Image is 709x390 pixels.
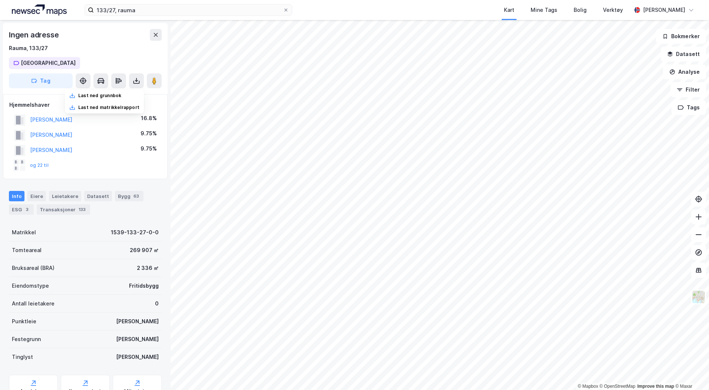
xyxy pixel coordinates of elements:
[137,264,159,272] div: 2 336 ㎡
[672,354,709,390] iframe: Chat Widget
[141,114,157,123] div: 16.8%
[670,82,706,97] button: Filter
[663,65,706,79] button: Analyse
[637,384,674,389] a: Improve this map
[672,354,709,390] div: Kontrollprogram for chat
[94,4,283,16] input: Søk på adresse, matrikkel, gårdeiere, leietakere eller personer
[656,29,706,44] button: Bokmerker
[111,228,159,237] div: 1539-133-27-0-0
[77,206,87,213] div: 133
[12,264,55,272] div: Bruksareal (BRA)
[12,246,42,255] div: Tomteareal
[23,206,31,213] div: 3
[12,281,49,290] div: Eiendomstype
[115,191,144,201] div: Bygg
[574,6,587,14] div: Bolig
[12,353,33,361] div: Tinglyst
[84,191,112,201] div: Datasett
[116,353,159,361] div: [PERSON_NAME]
[672,100,706,115] button: Tags
[504,6,514,14] div: Kart
[9,204,34,215] div: ESG
[37,204,90,215] div: Transaksjoner
[129,281,159,290] div: Fritidsbygg
[600,384,636,389] a: OpenStreetMap
[141,129,157,138] div: 9.75%
[78,105,139,110] div: Last ned matrikkelrapport
[9,191,24,201] div: Info
[578,384,598,389] a: Mapbox
[603,6,623,14] div: Verktøy
[12,335,41,344] div: Festegrunn
[9,100,161,109] div: Hjemmelshaver
[116,335,159,344] div: [PERSON_NAME]
[9,44,48,53] div: Rauma, 133/27
[9,29,60,41] div: Ingen adresse
[78,93,121,99] div: Last ned grunnbok
[141,144,157,153] div: 9.75%
[27,191,46,201] div: Eiere
[692,290,706,304] img: Z
[531,6,557,14] div: Mine Tags
[116,317,159,326] div: [PERSON_NAME]
[155,299,159,308] div: 0
[12,299,55,308] div: Antall leietakere
[132,192,141,200] div: 63
[12,228,36,237] div: Matrikkel
[9,73,73,88] button: Tag
[643,6,685,14] div: [PERSON_NAME]
[12,317,36,326] div: Punktleie
[12,4,67,16] img: logo.a4113a55bc3d86da70a041830d287a7e.svg
[21,59,76,67] div: [GEOGRAPHIC_DATA]
[130,246,159,255] div: 269 907 ㎡
[661,47,706,62] button: Datasett
[49,191,81,201] div: Leietakere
